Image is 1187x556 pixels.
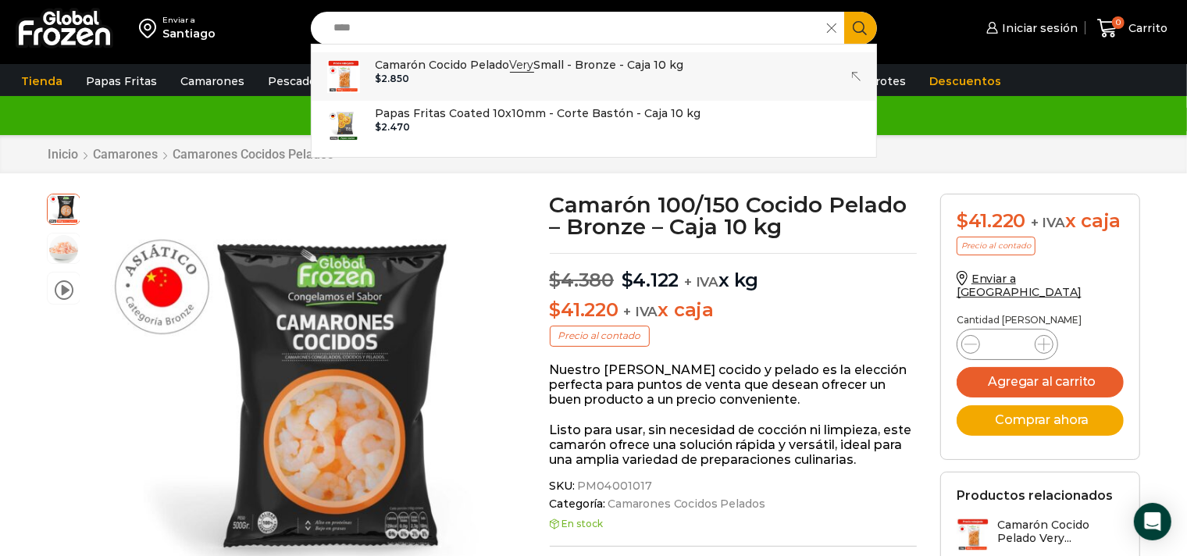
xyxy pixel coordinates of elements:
[997,519,1124,545] h3: Camarón Cocido Pelado Very...
[575,479,652,493] span: PM04001017
[376,121,382,133] span: $
[550,194,918,237] h1: Camarón 100/150 Cocido Pelado – Bronze – Caja 10 kg
[550,422,918,468] p: Listo para usar, sin necesidad de cocción ni limpieza, este camarón ofrece una solución rápida y ...
[1093,10,1171,47] a: 0 Carrito
[957,315,1124,326] p: Cantidad [PERSON_NAME]
[684,274,718,290] span: + IVA
[1112,16,1125,29] span: 0
[550,298,561,321] span: $
[376,105,701,122] p: Papas Fritas Coated 10x10mm - Corte Bastón - Caja 10 kg
[622,269,679,291] bdi: 4.122
[957,519,1124,552] a: Camarón Cocido Pelado Very...
[550,253,918,292] p: x kg
[376,73,382,84] span: $
[47,147,79,162] a: Inicio
[376,121,410,133] bdi: 2.470
[312,101,876,149] a: Papas Fritas Coated 10x10mm - Corte Bastón - Caja 10 kg $2.470
[550,362,918,408] p: Nuestro [PERSON_NAME] cocido y pelado es la elección perfecta para puntos de venta que desean ofr...
[13,66,70,96] a: Tienda
[550,519,918,529] p: En stock
[998,20,1078,36] span: Iniciar sesión
[173,66,252,96] a: Camarones
[957,237,1036,255] p: Precio al contado
[550,299,918,322] p: x caja
[162,15,216,26] div: Enviar a
[957,272,1082,299] a: Enviar a [GEOGRAPHIC_DATA]
[957,209,968,232] span: $
[982,12,1078,44] a: Iniciar sesión
[957,405,1124,436] button: Comprar ahora
[841,66,914,96] a: Abarrotes
[172,147,334,162] a: Camarones Cocidos Pelados
[957,209,1025,232] bdi: 41.220
[993,333,1022,355] input: Product quantity
[48,233,80,266] span: 100-150
[550,497,918,511] span: Categoría:
[92,147,159,162] a: Camarones
[624,304,658,319] span: + IVA
[622,269,633,291] span: $
[139,15,162,41] img: address-field-icon.svg
[376,73,409,84] bdi: 2.850
[510,58,534,73] strong: Very
[162,26,216,41] div: Santiago
[957,367,1124,397] button: Agregar al carrito
[1134,503,1171,540] div: Open Intercom Messenger
[957,488,1113,503] h2: Productos relacionados
[1031,215,1065,230] span: + IVA
[550,326,650,346] p: Precio al contado
[550,298,618,321] bdi: 41.220
[550,269,615,291] bdi: 4.380
[78,66,165,96] a: Papas Fritas
[957,210,1124,233] div: x caja
[48,192,80,224] span: Camarón 100/150 Cocido Pelado
[605,497,765,511] a: Camarones Cocidos Pelados
[260,66,394,96] a: Pescados y Mariscos
[1125,20,1167,36] span: Carrito
[376,56,684,73] p: Camarón Cocido Pelado Small - Bronze - Caja 10 kg
[47,147,334,162] nav: Breadcrumb
[844,12,877,45] button: Search button
[921,66,1009,96] a: Descuentos
[312,52,876,101] a: Camarón Cocido PeladoVerySmall - Bronze - Caja 10 kg $2.850
[550,479,918,493] span: SKU:
[550,269,561,291] span: $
